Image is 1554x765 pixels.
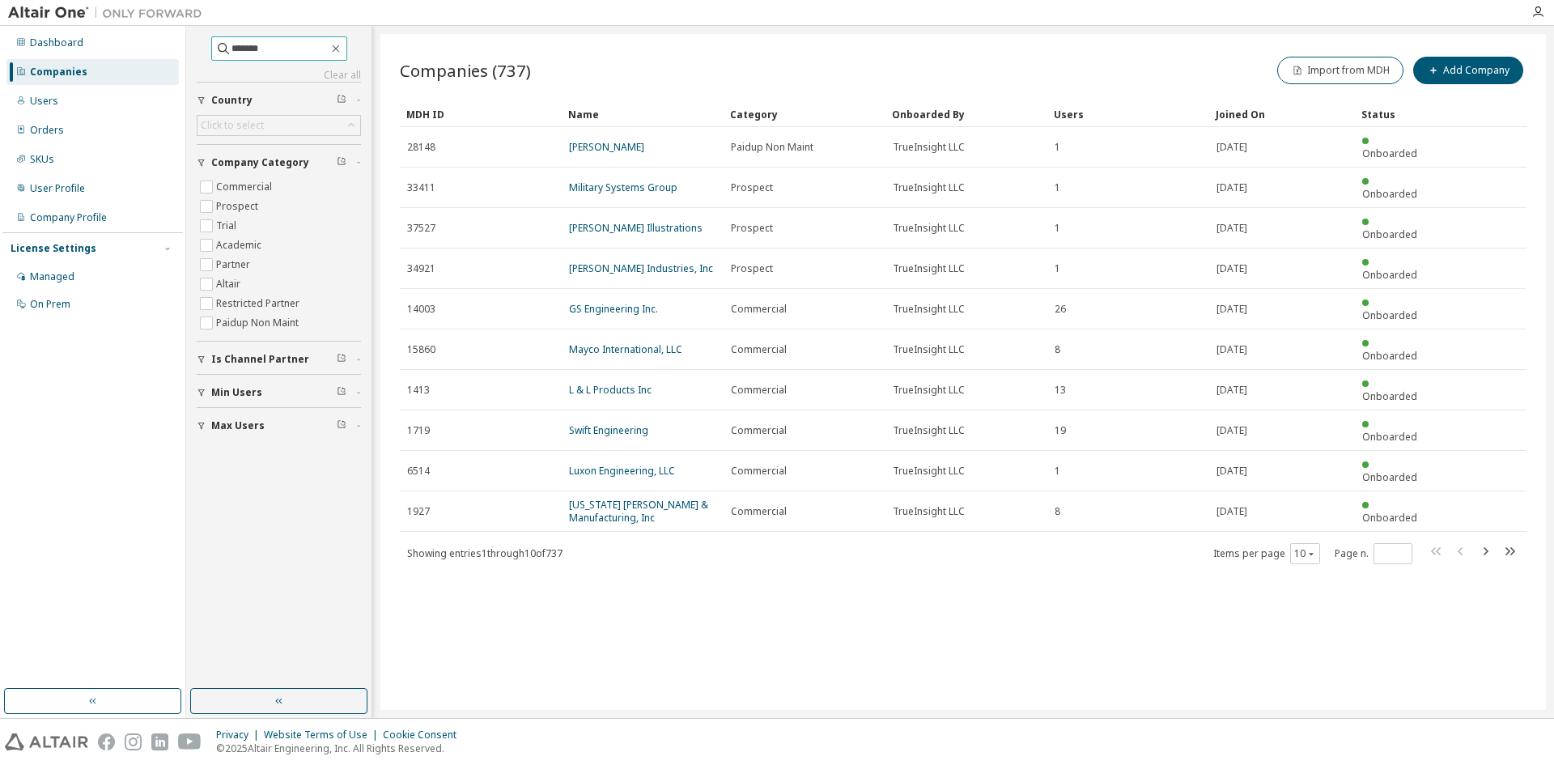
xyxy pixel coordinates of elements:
div: Joined On [1216,101,1348,127]
span: Prospect [731,181,773,194]
div: Click to select [197,116,360,135]
a: [PERSON_NAME] [569,140,644,154]
a: GS Engineering Inc. [569,302,658,316]
div: Click to select [201,119,264,132]
span: [DATE] [1216,262,1247,275]
div: Dashboard [30,36,83,49]
button: Max Users [197,408,361,444]
a: Swift Engineering [569,423,648,437]
span: 15860 [407,343,435,356]
span: Onboarded [1362,389,1417,403]
span: Onboarded [1362,147,1417,160]
span: 19 [1055,424,1066,437]
div: Company Profile [30,211,107,224]
span: 26 [1055,303,1066,316]
span: [DATE] [1216,505,1247,518]
label: Restricted Partner [216,294,303,313]
span: Clear filter [337,94,346,107]
div: Name [568,101,717,127]
span: 1 [1055,222,1060,235]
span: TrueInsight LLC [893,343,965,356]
img: altair_logo.svg [5,733,88,750]
span: Clear filter [337,156,346,169]
button: Country [197,83,361,118]
span: Prospect [731,262,773,275]
span: TrueInsight LLC [893,505,965,518]
a: [PERSON_NAME] Industries, Inc [569,261,713,275]
label: Altair [216,274,244,294]
span: Onboarded [1362,187,1417,201]
img: linkedin.svg [151,733,168,750]
div: Privacy [216,729,264,742]
span: 1719 [407,424,430,437]
span: 1 [1055,141,1060,154]
label: Prospect [216,197,261,216]
span: TrueInsight LLC [893,303,965,316]
span: Onboarded [1362,470,1417,484]
span: TrueInsight LLC [893,465,965,478]
img: facebook.svg [98,733,115,750]
span: [DATE] [1216,424,1247,437]
span: TrueInsight LLC [893,222,965,235]
span: TrueInsight LLC [893,384,965,397]
span: Onboarded [1362,308,1417,322]
span: 1413 [407,384,430,397]
span: 1 [1055,465,1060,478]
span: Is Channel Partner [211,353,309,366]
span: Commercial [731,384,787,397]
label: Commercial [216,177,275,197]
a: L & L Products Inc [569,383,652,397]
span: TrueInsight LLC [893,181,965,194]
button: Add Company [1413,57,1523,84]
span: Commercial [731,343,787,356]
div: Orders [30,124,64,137]
span: Clear filter [337,419,346,432]
span: [DATE] [1216,141,1247,154]
span: TrueInsight LLC [893,141,965,154]
span: Commercial [731,505,787,518]
span: 8 [1055,505,1060,518]
p: © 2025 Altair Engineering, Inc. All Rights Reserved. [216,742,466,755]
div: Users [1054,101,1203,127]
span: 1927 [407,505,430,518]
button: Min Users [197,375,361,410]
span: [DATE] [1216,222,1247,235]
button: 10 [1294,547,1316,560]
div: Cookie Consent [383,729,466,742]
span: TrueInsight LLC [893,262,965,275]
div: MDH ID [406,101,555,127]
div: Status [1361,101,1429,127]
span: Company Category [211,156,309,169]
div: On Prem [30,298,70,311]
span: Onboarded [1362,227,1417,241]
button: Import from MDH [1277,57,1403,84]
label: Partner [216,255,253,274]
a: [PERSON_NAME] Illustrations [569,221,703,235]
span: Min Users [211,386,262,399]
span: 8 [1055,343,1060,356]
button: Company Category [197,145,361,181]
span: 1 [1055,181,1060,194]
span: 33411 [407,181,435,194]
span: 28148 [407,141,435,154]
span: Items per page [1213,543,1320,564]
span: Commercial [731,424,787,437]
span: [DATE] [1216,343,1247,356]
label: Trial [216,216,240,236]
span: 6514 [407,465,430,478]
span: Onboarded [1362,511,1417,525]
span: Country [211,94,253,107]
a: Clear all [197,69,361,82]
a: Luxon Engineering, LLC [569,464,675,478]
img: youtube.svg [178,733,202,750]
div: Users [30,95,58,108]
a: Mayco International, LLC [569,342,682,356]
span: 34921 [407,262,435,275]
span: Commercial [731,465,787,478]
span: 37527 [407,222,435,235]
button: Is Channel Partner [197,342,361,377]
span: Showing entries 1 through 10 of 737 [407,546,563,560]
span: 14003 [407,303,435,316]
span: Companies (737) [400,59,531,82]
span: [DATE] [1216,384,1247,397]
